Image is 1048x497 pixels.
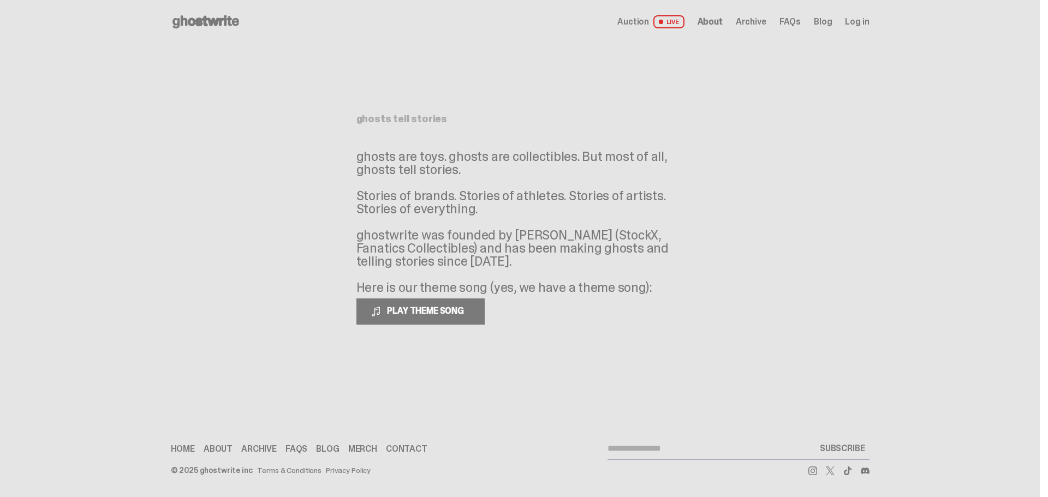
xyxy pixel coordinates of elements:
[356,114,684,124] h1: ghosts tell stories
[348,445,377,453] a: Merch
[845,17,869,26] a: Log in
[386,445,427,453] a: Contact
[316,445,339,453] a: Blog
[815,438,870,459] button: SUBSCRIBE
[285,445,307,453] a: FAQs
[241,445,277,453] a: Archive
[779,17,801,26] a: FAQs
[736,17,766,26] a: Archive
[356,150,684,294] p: ghosts are toys. ghosts are collectibles. But most of all, ghosts tell stories. Stories of brands...
[383,305,471,316] span: PLAY THEME SONG
[653,15,684,28] span: LIVE
[617,15,684,28] a: Auction LIVE
[257,466,321,474] a: Terms & Conditions
[326,466,371,474] a: Privacy Policy
[698,17,723,26] a: About
[204,445,233,453] a: About
[171,445,195,453] a: Home
[356,298,485,325] button: PLAY THEME SONG
[617,17,649,26] span: Auction
[814,17,832,26] a: Blog
[171,466,253,474] div: © 2025 ghostwrite inc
